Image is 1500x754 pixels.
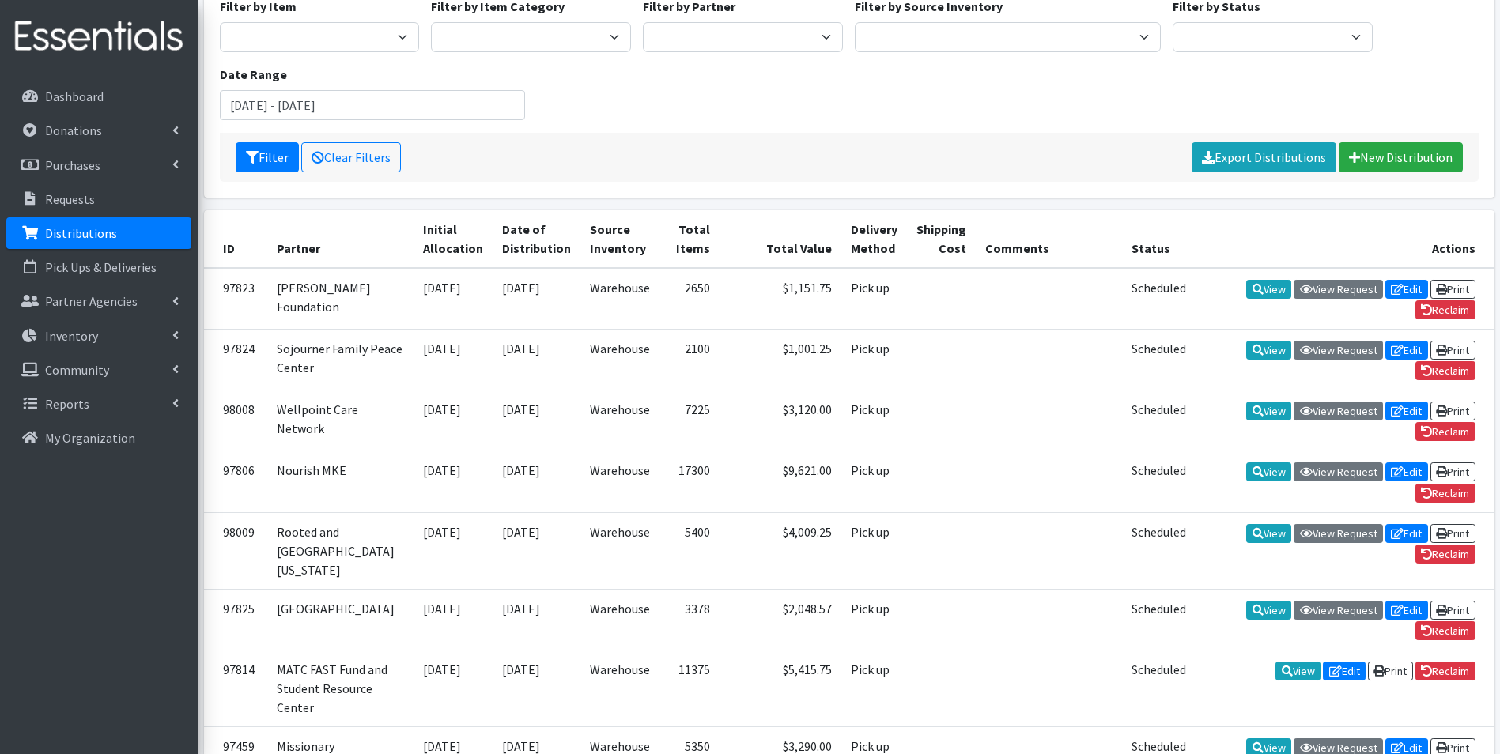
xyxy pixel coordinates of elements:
[1122,589,1196,650] td: Scheduled
[720,589,841,650] td: $2,048.57
[976,210,1122,268] th: Comments
[45,225,117,241] p: Distributions
[659,268,720,330] td: 2650
[1246,280,1291,299] a: View
[1122,650,1196,726] td: Scheduled
[1415,662,1475,680] a: Reclaim
[720,210,841,268] th: Total Value
[45,259,157,275] p: Pick Ups & Deliveries
[1246,341,1291,360] a: View
[204,451,267,512] td: 97806
[841,390,907,451] td: Pick up
[220,90,526,120] input: January 1, 2011 - December 31, 2011
[1246,462,1291,481] a: View
[493,650,580,726] td: [DATE]
[414,512,493,589] td: [DATE]
[45,191,95,207] p: Requests
[1122,268,1196,330] td: Scheduled
[6,388,191,420] a: Reports
[580,512,659,589] td: Warehouse
[267,210,414,268] th: Partner
[1122,451,1196,512] td: Scheduled
[45,328,98,344] p: Inventory
[6,10,191,63] img: HumanEssentials
[1430,402,1475,420] a: Print
[204,650,267,726] td: 97814
[841,210,907,268] th: Delivery Method
[1415,361,1475,380] a: Reclaim
[1430,462,1475,481] a: Print
[6,285,191,317] a: Partner Agencies
[1385,524,1428,543] a: Edit
[1368,662,1413,680] a: Print
[580,268,659,330] td: Warehouse
[204,329,267,390] td: 97824
[1294,402,1383,420] a: View Request
[659,512,720,589] td: 5400
[45,123,102,138] p: Donations
[841,451,907,512] td: Pick up
[414,210,493,268] th: Initial Allocation
[493,451,580,512] td: [DATE]
[1385,402,1428,420] a: Edit
[45,430,135,446] p: My Organization
[204,512,267,589] td: 98009
[6,251,191,283] a: Pick Ups & Deliveries
[1430,341,1475,360] a: Print
[6,183,191,215] a: Requests
[493,210,580,268] th: Date of Distribution
[6,217,191,249] a: Distributions
[414,589,493,650] td: [DATE]
[580,210,659,268] th: Source Inventory
[267,451,414,512] td: Nourish MKE
[659,589,720,650] td: 3378
[6,320,191,352] a: Inventory
[1122,512,1196,589] td: Scheduled
[1122,390,1196,451] td: Scheduled
[493,268,580,330] td: [DATE]
[580,451,659,512] td: Warehouse
[720,650,841,726] td: $5,415.75
[1275,662,1321,680] a: View
[414,650,493,726] td: [DATE]
[204,268,267,330] td: 97823
[580,650,659,726] td: Warehouse
[659,451,720,512] td: 17300
[720,329,841,390] td: $1,001.25
[1246,402,1291,420] a: View
[6,422,191,454] a: My Organization
[1122,210,1196,268] th: Status
[220,65,287,84] label: Date Range
[204,390,267,451] td: 98008
[267,589,414,650] td: [GEOGRAPHIC_DATA]
[720,451,841,512] td: $9,621.00
[1192,142,1336,172] a: Export Distributions
[841,329,907,390] td: Pick up
[267,268,414,330] td: [PERSON_NAME] Foundation
[267,650,414,726] td: MATC FAST Fund and Student Resource Center
[267,390,414,451] td: Wellpoint Care Network
[1246,601,1291,620] a: View
[720,390,841,451] td: $3,120.00
[6,115,191,146] a: Donations
[659,329,720,390] td: 2100
[414,329,493,390] td: [DATE]
[204,210,267,268] th: ID
[493,329,580,390] td: [DATE]
[1415,484,1475,503] a: Reclaim
[841,650,907,726] td: Pick up
[1415,621,1475,640] a: Reclaim
[267,329,414,390] td: Sojourner Family Peace Center
[659,390,720,451] td: 7225
[414,268,493,330] td: [DATE]
[1122,329,1196,390] td: Scheduled
[45,157,100,173] p: Purchases
[720,268,841,330] td: $1,151.75
[659,210,720,268] th: Total Items
[1430,280,1475,299] a: Print
[301,142,401,172] a: Clear Filters
[1196,210,1494,268] th: Actions
[720,512,841,589] td: $4,009.25
[1385,462,1428,481] a: Edit
[1385,341,1428,360] a: Edit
